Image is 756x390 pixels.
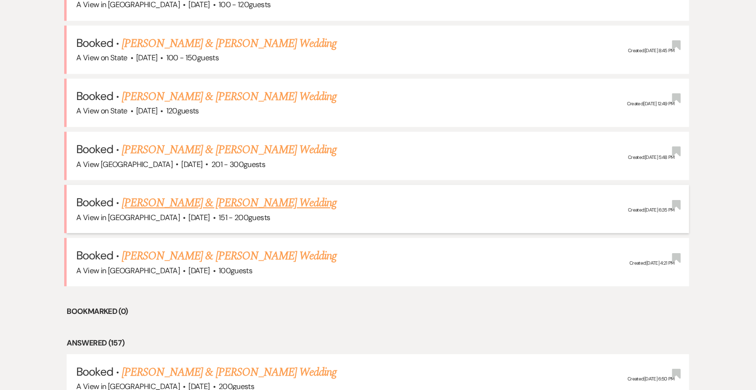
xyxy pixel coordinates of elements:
span: 201 - 300 guests [211,159,265,169]
span: 120 guests [166,106,199,116]
span: Created: [DATE] 4:21 PM [630,260,675,266]
span: Booked [76,195,113,210]
span: A View in [GEOGRAPHIC_DATA] [76,212,180,223]
span: A View on State [76,106,127,116]
span: Booked [76,89,113,103]
a: [PERSON_NAME] & [PERSON_NAME] Wedding [122,141,337,158]
span: [DATE] [189,266,210,276]
a: [PERSON_NAME] & [PERSON_NAME] Wedding [122,35,337,52]
span: Created: [DATE] 8:45 PM [628,47,675,53]
span: Created: [DATE] 6:35 PM [628,207,675,213]
span: Created: [DATE] 12:49 PM [627,100,675,107]
span: 100 guests [219,266,252,276]
span: A View in [GEOGRAPHIC_DATA] [76,266,180,276]
span: [DATE] [189,212,210,223]
span: [DATE] [181,159,202,169]
span: 151 - 200 guests [219,212,270,223]
span: Booked [76,248,113,263]
a: [PERSON_NAME] & [PERSON_NAME] Wedding [122,194,337,212]
span: 100 - 150 guests [166,53,219,63]
span: Created: [DATE] 6:50 PM [628,376,675,382]
span: Booked [76,35,113,50]
span: Booked [76,142,113,156]
a: [PERSON_NAME] & [PERSON_NAME] Wedding [122,88,337,105]
span: [DATE] [136,53,157,63]
span: A View on State [76,53,127,63]
span: Created: [DATE] 5:48 PM [628,154,675,160]
span: A View [GEOGRAPHIC_DATA] [76,159,173,169]
span: [DATE] [136,106,157,116]
a: [PERSON_NAME] & [PERSON_NAME] Wedding [122,364,337,381]
a: [PERSON_NAME] & [PERSON_NAME] Wedding [122,247,337,265]
li: Bookmarked (0) [67,305,689,318]
span: Booked [76,364,113,379]
li: Answered (157) [67,337,689,349]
